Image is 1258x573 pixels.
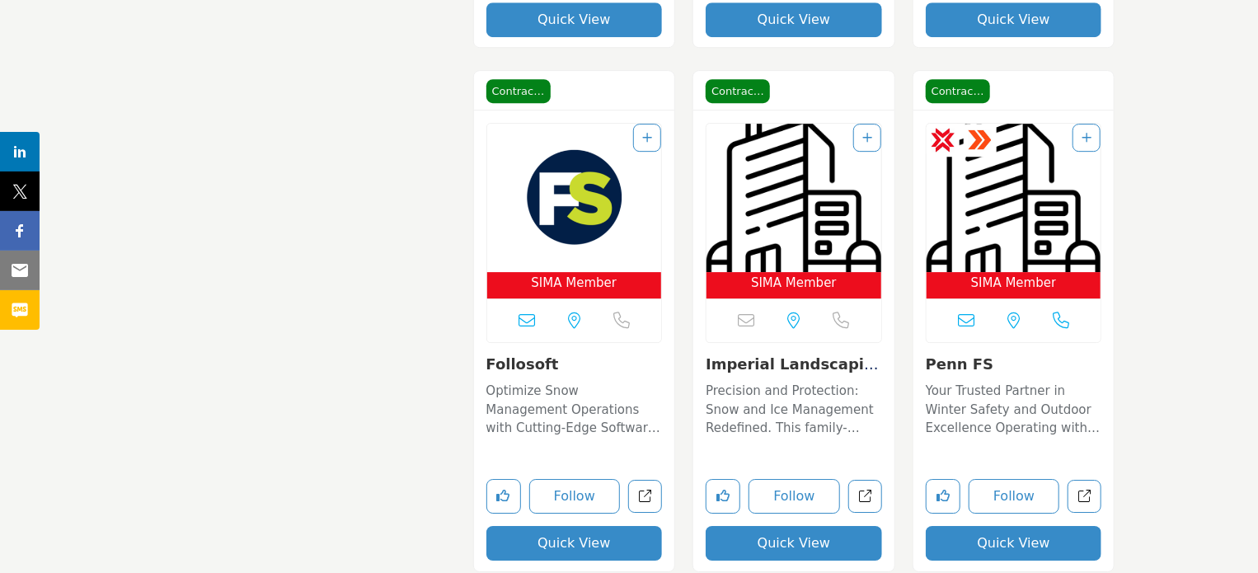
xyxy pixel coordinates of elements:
[969,479,1060,514] button: Follow
[926,378,1102,438] a: Your Trusted Partner in Winter Safety and Outdoor Excellence Operating within the Snow and Ice Ma...
[749,479,840,514] button: Follow
[706,479,740,514] button: Like listing
[532,274,617,293] span: SIMA Member
[971,274,1057,293] span: SIMA Member
[706,79,770,104] span: Contractor
[931,128,955,153] img: CSP Certified Badge Icon
[926,2,1102,37] button: Quick View
[706,124,881,299] a: Open Listing in new tab
[486,355,663,373] h3: Follosoft
[628,480,662,514] a: Open follosoft in new tab
[926,382,1102,438] p: Your Trusted Partner in Winter Safety and Outdoor Excellence Operating within the Snow and Ice Ma...
[487,124,662,299] a: Open Listing in new tab
[706,526,882,561] button: Quick View
[751,274,837,293] span: SIMA Member
[848,480,882,514] a: Open imperial-landscaping in new tab
[1068,480,1101,514] a: Open penn-fs in new tab
[706,355,882,373] h3: Imperial Landscaping
[862,131,872,144] a: Add To List
[486,79,551,104] span: Contractor
[1082,131,1091,144] a: Add To List
[487,124,662,272] img: Follosoft
[926,355,1102,373] h3: Penn FS
[486,479,521,514] button: Like listing
[642,131,652,144] a: Add To List
[706,382,882,438] p: Precision and Protection: Snow and Ice Management Redefined. This family-owned and operated compa...
[529,479,621,514] button: Follow
[486,378,663,438] a: Optimize Snow Management Operations with Cutting-Edge Software Solutions This innovative company ...
[706,355,879,391] a: Imperial Landscaping...
[926,79,990,104] span: Contractor
[926,355,994,373] a: Penn FS
[486,355,559,373] a: Follosoft
[968,128,993,153] img: ASM Certified Badge Icon
[926,479,960,514] button: Like listing
[927,124,1101,272] img: Penn FS
[927,124,1101,299] a: Open Listing in new tab
[486,526,663,561] button: Quick View
[706,124,881,272] img: Imperial Landscaping
[706,2,882,37] button: Quick View
[926,526,1102,561] button: Quick View
[486,382,663,438] p: Optimize Snow Management Operations with Cutting-Edge Software Solutions This innovative company ...
[486,2,663,37] button: Quick View
[706,378,882,438] a: Precision and Protection: Snow and Ice Management Redefined. This family-owned and operated compa...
